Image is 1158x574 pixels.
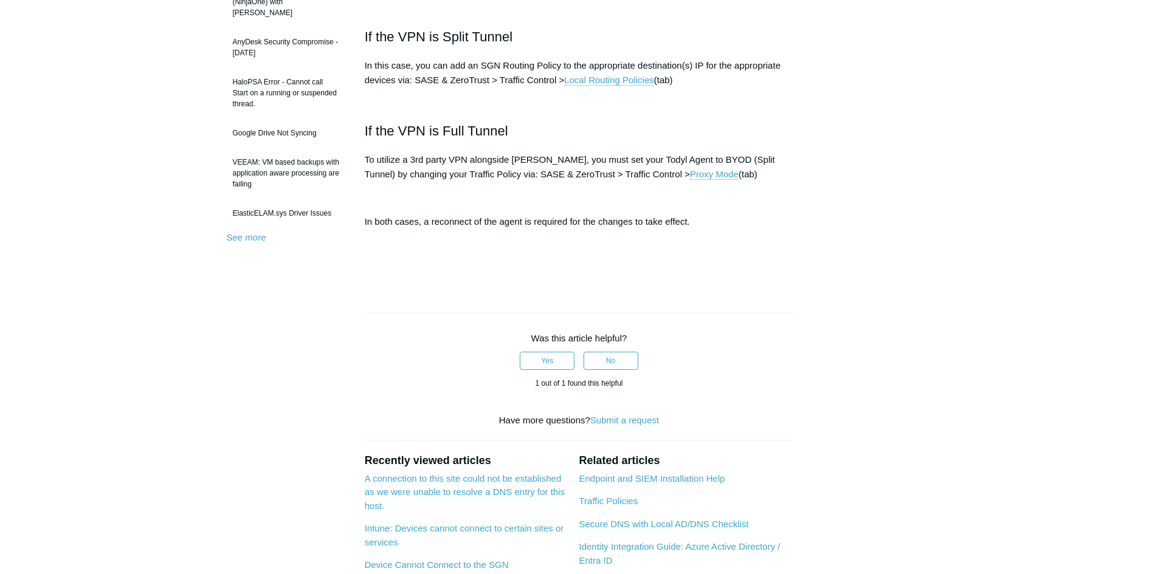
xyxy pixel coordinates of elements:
[579,541,780,565] a: Identity Integration Guide: Azure Active Directory / Entra ID
[584,352,638,370] button: This article was not helpful
[365,214,794,229] p: In both cases, a reconnect of the agent is required for the changes to take effect.
[690,169,739,180] a: Proxy Mode
[365,414,794,428] div: Have more questions?
[520,352,574,370] button: This article was helpful
[579,519,748,529] a: Secure DNS with Local AD/DNS Checklist
[365,559,509,570] a: Device Cannot Connect to the SGN
[365,473,565,511] a: A connection to this site could not be established as we were unable to resolve a DNS entry for t...
[365,120,794,142] h2: If the VPN is Full Tunnel
[227,202,346,225] a: ElasticELAM.sys Driver Issues
[365,453,567,469] h2: Recently viewed articles
[365,26,794,47] h2: If the VPN is Split Tunnel
[579,453,793,469] h2: Related articles
[365,58,794,87] p: In this case, you can add an SGN Routing Policy to the appropriate destination(s) IP for the appr...
[590,415,659,425] a: Submit a request
[227,232,266,242] a: See more
[365,152,794,182] p: To utilize a 3rd party VPN alongside [PERSON_NAME], you must set your Todyl Agent to BYOD (Split ...
[365,523,564,547] a: Intune: Devices cannot connect to certain sites or services
[579,473,725,483] a: Endpoint and SIEM Installation Help
[227,30,346,64] a: AnyDesk Security Compromise - [DATE]
[227,121,346,145] a: Google Drive Not Syncing
[564,75,654,86] a: Local Routing Policies
[227,151,346,196] a: VEEAM: VM based backups with application aware processing are failing
[579,496,638,506] a: Traffic Policies
[227,70,346,115] a: HaloPSA Error - Cannot call Start on a running or suspended thread.
[535,379,622,388] span: 1 out of 1 found this helpful
[531,333,627,343] span: Was this article helpful?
